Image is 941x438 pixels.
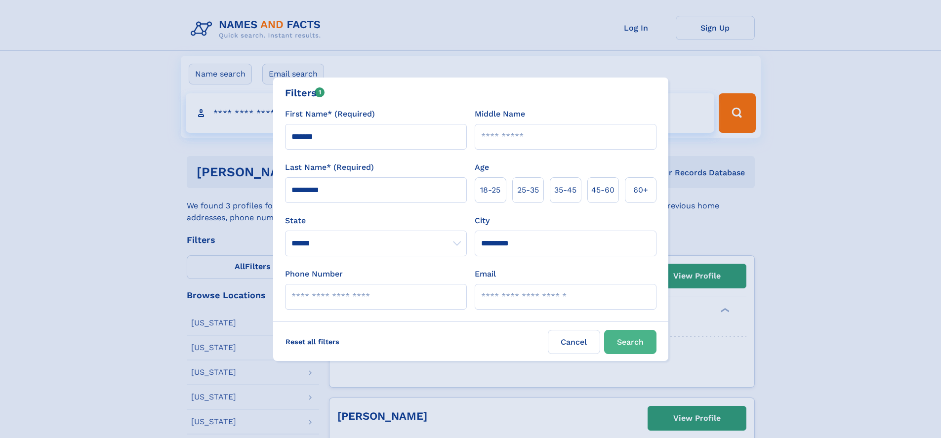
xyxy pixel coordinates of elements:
[475,108,525,120] label: Middle Name
[475,161,489,173] label: Age
[285,268,343,280] label: Phone Number
[285,108,375,120] label: First Name* (Required)
[475,268,496,280] label: Email
[279,330,346,354] label: Reset all filters
[285,161,374,173] label: Last Name* (Required)
[517,184,539,196] span: 25‑35
[480,184,500,196] span: 18‑25
[633,184,648,196] span: 60+
[285,215,467,227] label: State
[548,330,600,354] label: Cancel
[591,184,614,196] span: 45‑60
[554,184,576,196] span: 35‑45
[285,85,325,100] div: Filters
[475,215,490,227] label: City
[604,330,656,354] button: Search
